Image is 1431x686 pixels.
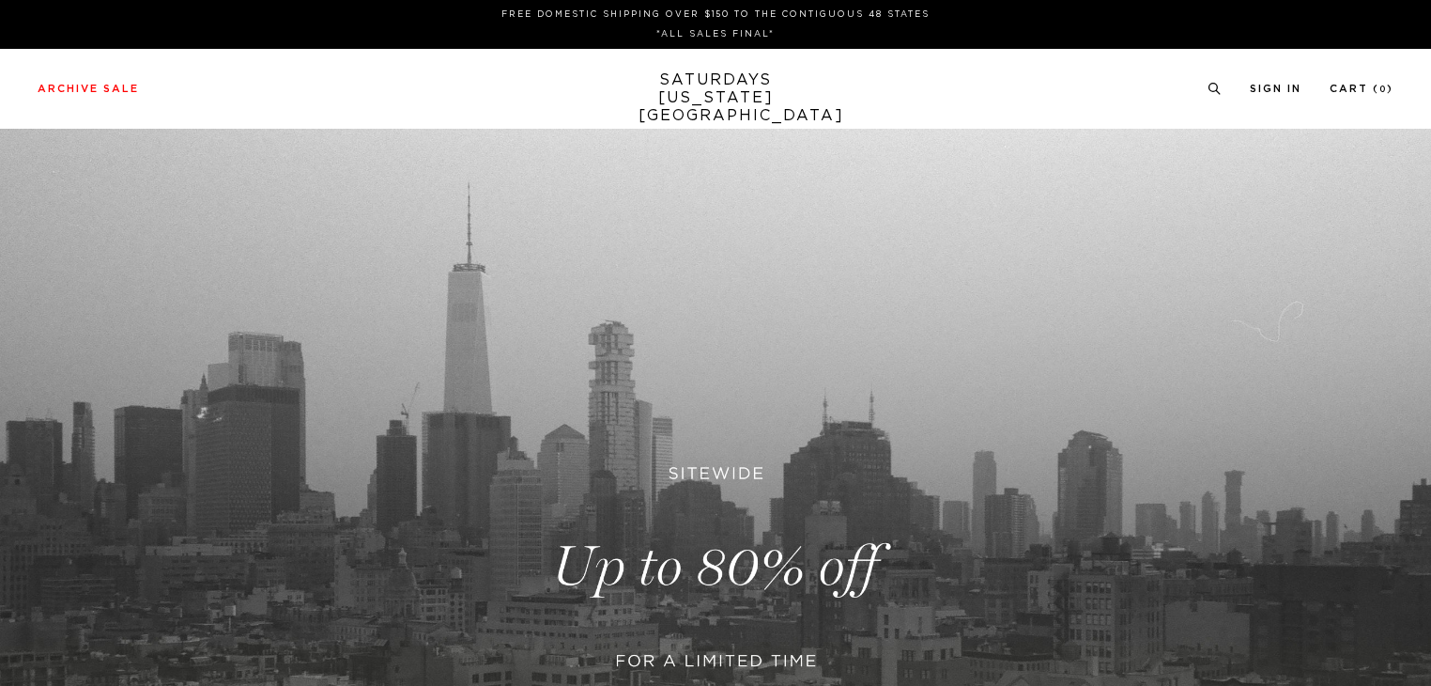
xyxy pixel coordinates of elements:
[45,8,1386,22] p: FREE DOMESTIC SHIPPING OVER $150 TO THE CONTIGUOUS 48 STATES
[1330,84,1393,94] a: Cart (0)
[45,27,1386,41] p: *ALL SALES FINAL*
[1250,84,1301,94] a: Sign In
[1379,86,1387,94] small: 0
[639,71,793,125] a: SATURDAYS[US_STATE][GEOGRAPHIC_DATA]
[38,84,139,94] a: Archive Sale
